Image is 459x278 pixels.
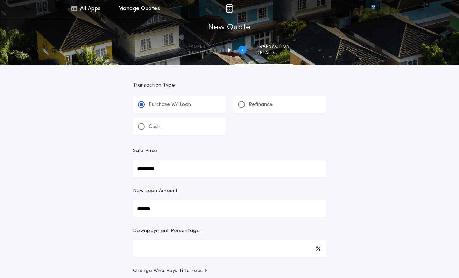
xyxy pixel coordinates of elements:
p: Sale Price [133,148,157,155]
span: Property [188,44,220,49]
span: Transaction [256,44,290,49]
img: vs-icon [359,5,388,12]
h2: 2 [241,47,244,53]
span: details [256,50,290,56]
span: Change Who Pays Title Fees [133,267,208,274]
p: Transaction Type [133,82,326,89]
button: Change Who Pays Title Fees [133,267,326,274]
p: New Loan Amount [133,188,178,195]
input: New Loan Amount [133,200,326,217]
h1: New Quote [208,22,251,33]
input: Sale Price [133,160,326,177]
input: Downpayment Percentage [133,240,326,257]
p: Downpayment Percentage [133,228,200,235]
p: Refinance [249,101,273,108]
p: Cash [149,123,160,130]
img: img [226,4,233,13]
p: Purchase W/ Loan [149,101,191,108]
span: information [188,50,220,56]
